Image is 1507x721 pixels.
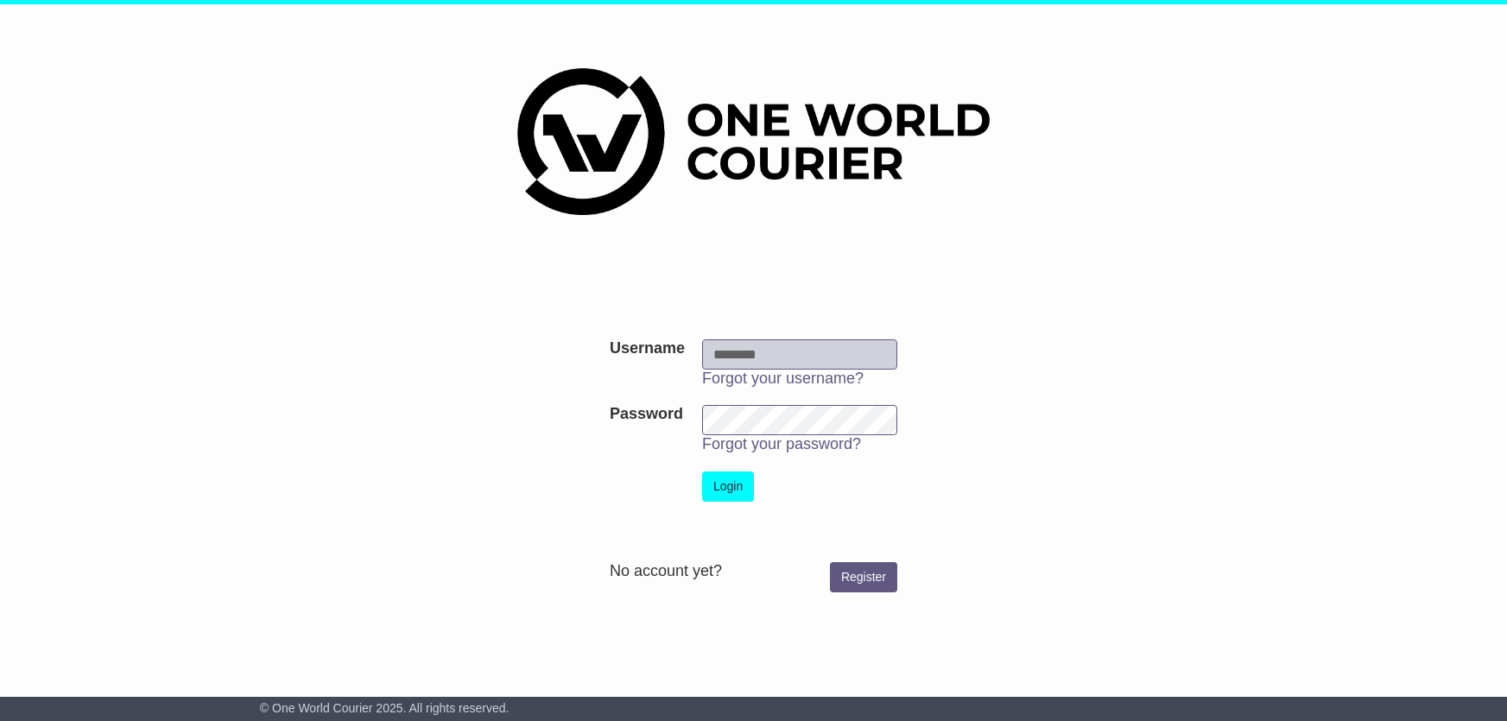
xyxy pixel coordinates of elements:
div: No account yet? [610,562,897,581]
a: Register [830,562,897,592]
span: © One World Courier 2025. All rights reserved. [260,701,510,715]
label: Password [610,405,683,424]
label: Username [610,339,685,358]
img: One World [517,68,989,215]
a: Forgot your username? [702,370,864,387]
button: Login [702,471,754,502]
a: Forgot your password? [702,435,861,452]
